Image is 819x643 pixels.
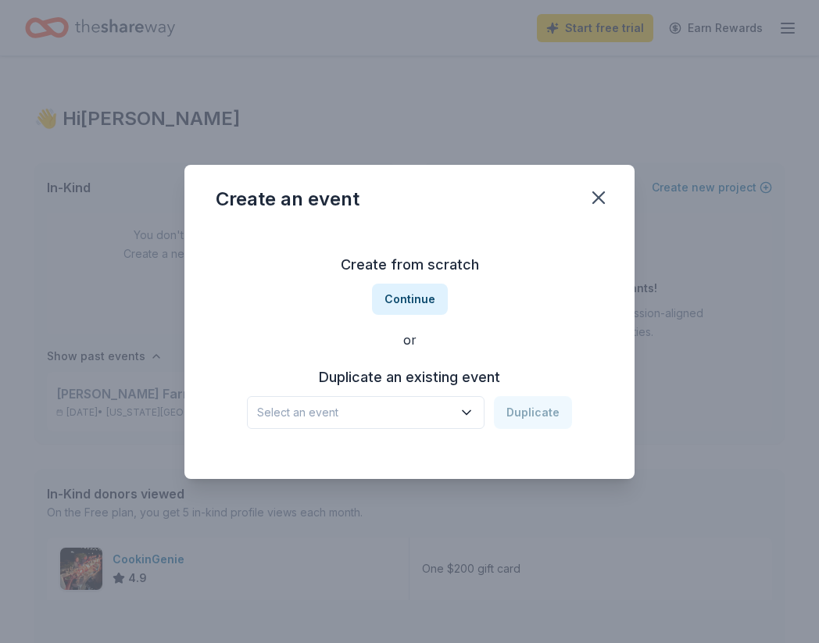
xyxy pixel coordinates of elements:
[257,403,452,422] span: Select an event
[216,187,359,212] div: Create an event
[247,365,572,390] h3: Duplicate an existing event
[216,330,603,349] div: or
[216,252,603,277] h3: Create from scratch
[372,284,448,315] button: Continue
[247,396,485,429] button: Select an event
